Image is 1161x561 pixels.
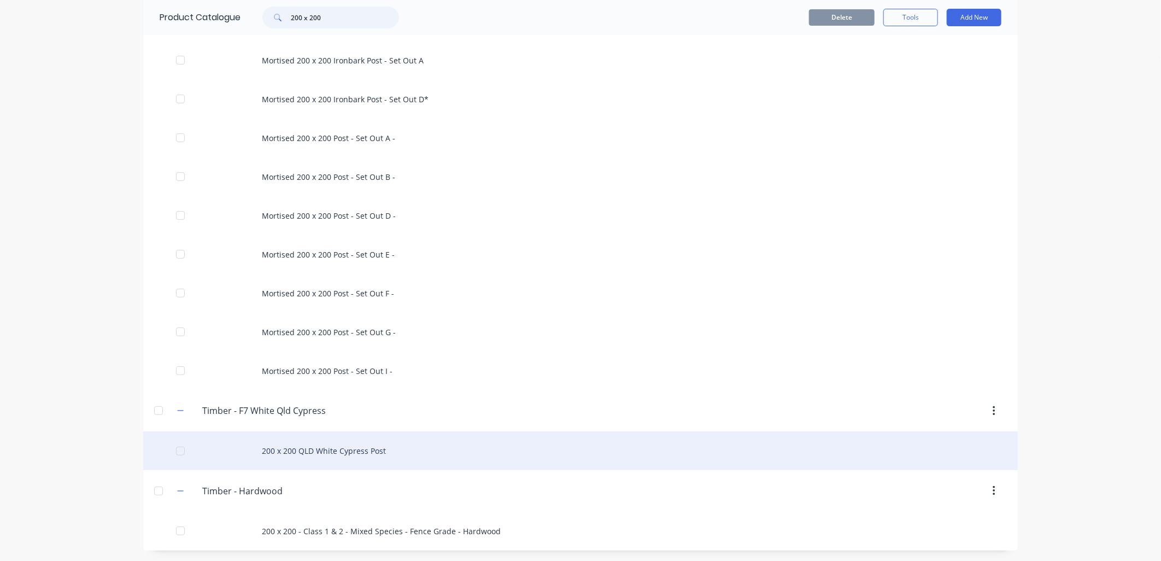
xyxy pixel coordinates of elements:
[143,274,1018,313] div: Mortised 200 x 200 Post - Set Out F -
[883,9,938,26] button: Tools
[143,41,1018,80] div: Mortised 200 x 200 Ironbark Post - Set Out A
[143,157,1018,196] div: Mortised 200 x 200 Post - Set Out B -
[291,7,399,28] input: Search...
[143,431,1018,470] div: 200 x 200 QLD White Cypress Post
[143,352,1018,390] div: Mortised 200 x 200 Post - Set Out I -
[143,235,1018,274] div: Mortised 200 x 200 Post - Set Out E -
[143,512,1018,551] div: 200 x 200 - Class 1 & 2 - Mixed Species - Fence Grade - Hardwood
[202,404,332,417] input: Enter category name
[202,484,332,498] input: Enter category name
[809,9,875,26] button: Delete
[143,313,1018,352] div: Mortised 200 x 200 Post - Set Out G -
[143,196,1018,235] div: Mortised 200 x 200 Post - Set Out D -
[143,80,1018,119] div: Mortised 200 x 200 Ironbark Post - Set Out D*
[947,9,1001,26] button: Add New
[143,119,1018,157] div: Mortised 200 x 200 Post - Set Out A -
